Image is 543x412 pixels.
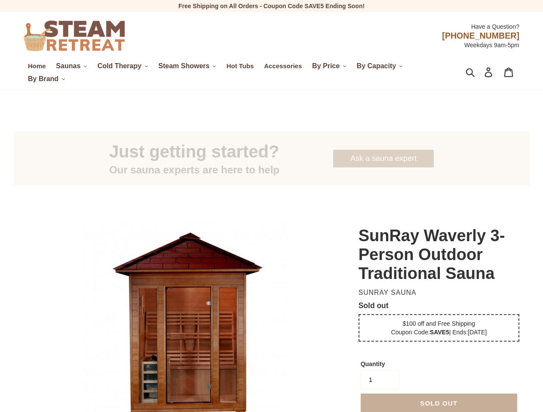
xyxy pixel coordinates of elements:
[28,62,46,70] span: Home
[260,61,306,72] a: Accessories
[24,73,70,85] button: By Brand
[333,150,434,167] a: Ask a sauna expert
[93,60,153,73] button: Cold Therapy
[24,21,125,51] img: Steam Retreat
[28,75,58,83] span: By Brand
[357,62,396,70] span: By Capacity
[361,360,399,368] label: Quantity
[154,60,221,73] button: Steam Showers
[359,226,519,283] h1: SunRay Waverly 3-Person Outdoor Traditional Sauna
[222,61,258,72] a: Hot Tubs
[359,301,389,310] span: Sold out
[56,62,80,70] span: Saunas
[442,31,519,40] span: [PHONE_NUMBER]
[464,42,519,48] span: Weekdays 9am-5pm
[430,329,449,336] b: SAVE5
[52,60,91,73] button: Saunas
[420,400,457,407] span: Sold out
[308,60,351,73] button: By Price
[109,163,279,177] div: Our sauna experts are here to help
[189,18,519,31] div: Have a Question?
[109,140,279,163] div: Just getting started?
[158,62,209,70] span: Steam Showers
[227,62,254,70] span: Hot Tubs
[264,62,302,70] span: Accessories
[98,62,141,70] span: Cold Therapy
[24,61,50,72] a: Home
[391,320,487,336] span: $100 off and Free Shipping Coupon Code: | Ends:
[468,329,487,336] span: [DATE]
[312,62,340,70] span: By Price
[353,60,407,73] button: By Capacity
[359,288,516,297] dd: Sunray Sauna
